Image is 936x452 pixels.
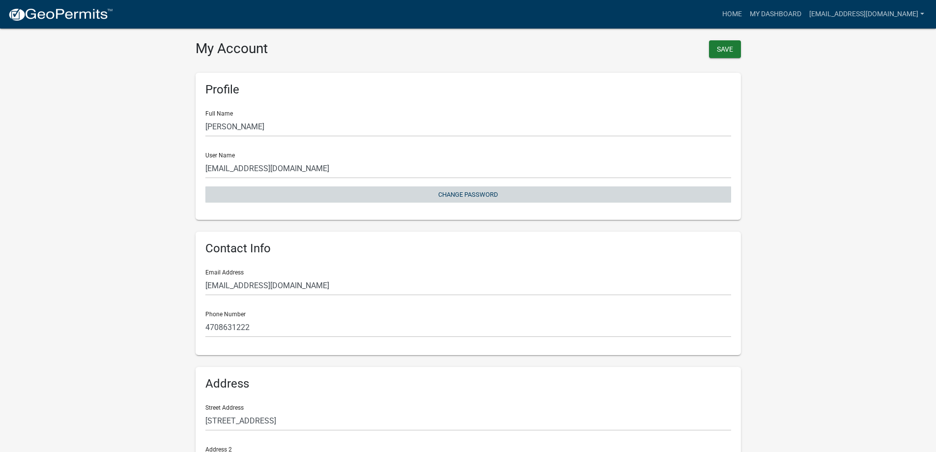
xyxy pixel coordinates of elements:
[196,40,461,57] h3: My Account
[718,5,746,24] a: Home
[205,241,731,256] h6: Contact Info
[205,186,731,203] button: Change Password
[205,377,731,391] h6: Address
[205,83,731,97] h6: Profile
[709,40,741,58] button: Save
[805,5,928,24] a: [EMAIL_ADDRESS][DOMAIN_NAME]
[746,5,805,24] a: My Dashboard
